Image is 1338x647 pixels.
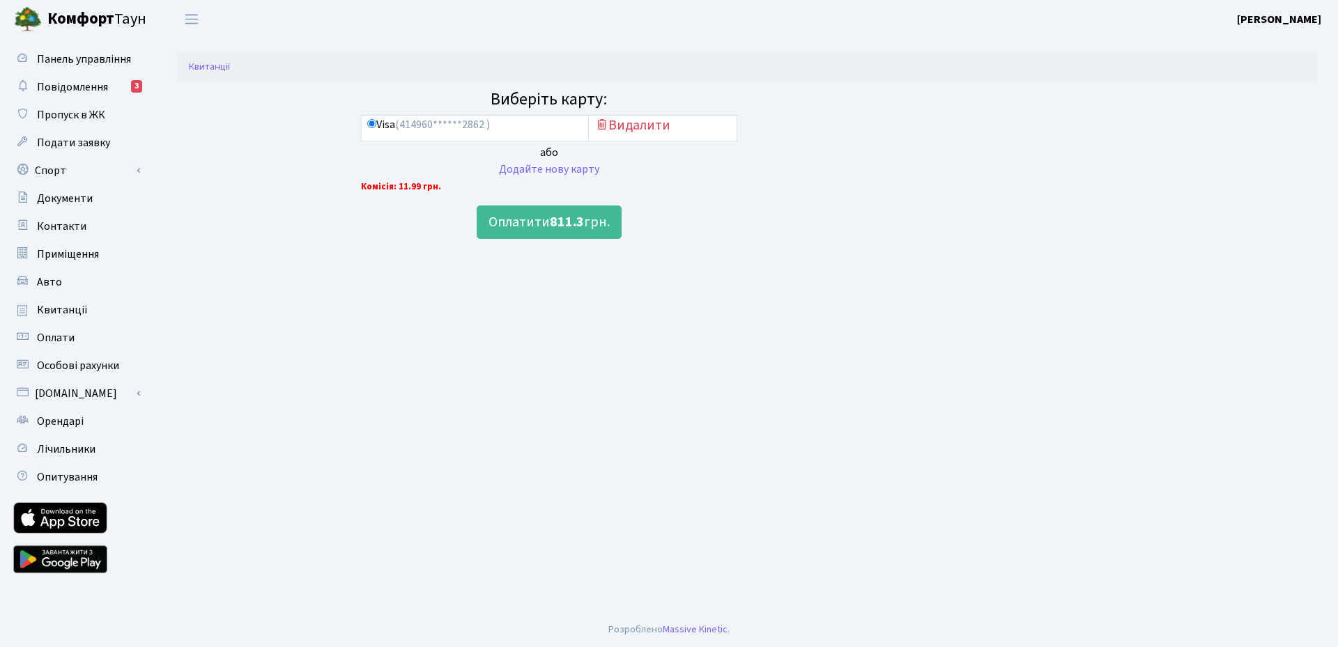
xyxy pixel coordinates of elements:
[7,407,146,435] a: Орендарі
[14,6,42,33] img: logo.png
[663,622,728,637] a: Massive Kinetic
[189,59,230,74] a: Квитанції
[7,157,146,185] a: Спорт
[361,144,737,161] div: або
[7,352,146,380] a: Особові рахунки
[7,185,146,212] a: Документи
[37,191,93,206] span: Документи
[131,80,142,93] div: 3
[37,135,110,150] span: Подати заявку
[37,469,98,485] span: Опитування
[7,240,146,268] a: Приміщення
[7,101,146,129] a: Пропуск в ЖК
[361,180,441,193] b: Комісія: 11.99 грн.
[7,268,146,296] a: Авто
[174,8,209,31] button: Переключити навігацію
[37,219,86,234] span: Контакти
[47,8,146,31] span: Таун
[37,302,88,318] span: Квитанції
[37,358,119,373] span: Особові рахунки
[37,247,99,262] span: Приміщення
[7,129,146,157] a: Подати заявку
[7,296,146,324] a: Квитанції
[37,442,95,457] span: Лічильники
[1237,12,1321,27] b: [PERSON_NAME]
[594,117,731,134] h5: Видалити
[477,205,622,239] button: Оплатити811.3грн.
[1237,11,1321,28] a: [PERSON_NAME]
[7,463,146,491] a: Опитування
[37,274,62,290] span: Авто
[7,380,146,407] a: [DOMAIN_NAME]
[550,212,584,232] b: 811.3
[37,107,105,123] span: Пропуск в ЖК
[7,435,146,463] a: Лічильники
[37,414,84,429] span: Орендарі
[37,79,108,95] span: Повідомлення
[37,52,131,67] span: Панель управління
[361,161,737,178] div: Додайте нову карту
[7,212,146,240] a: Контакти
[367,117,490,133] label: Visa
[7,45,146,73] a: Панель управління
[7,324,146,352] a: Оплати
[361,90,737,110] h4: Виберіть карту:
[7,73,146,101] a: Повідомлення3
[47,8,114,30] b: Комфорт
[37,330,75,345] span: Оплати
[608,622,730,637] div: Розроблено .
